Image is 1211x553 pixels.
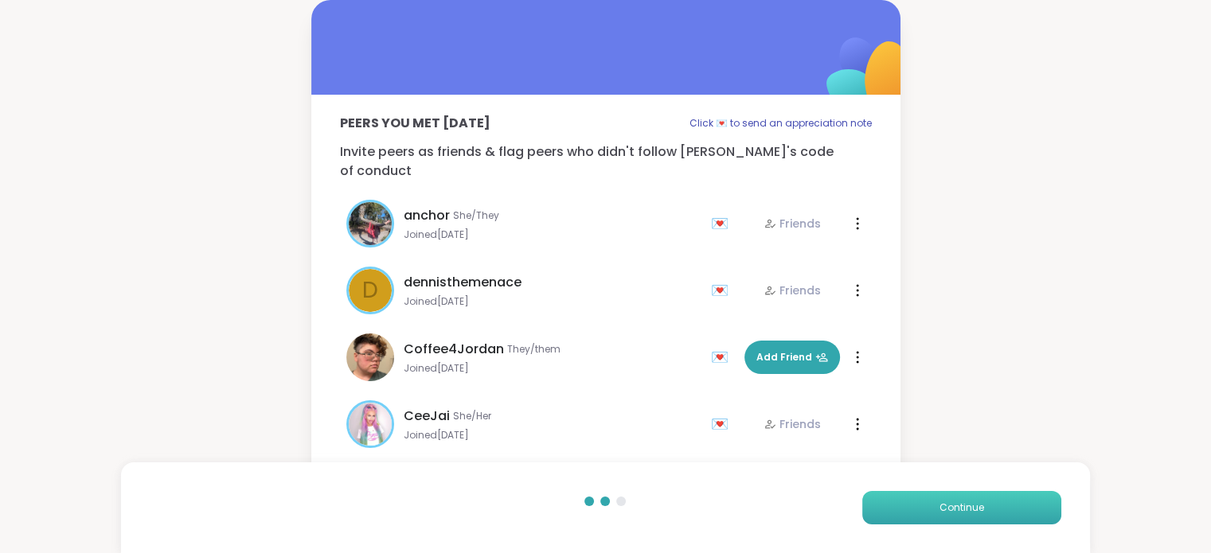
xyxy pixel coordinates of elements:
[756,350,828,364] span: Add Friend
[711,345,735,370] div: 💌
[404,295,701,308] span: Joined [DATE]
[711,278,735,303] div: 💌
[711,411,735,437] div: 💌
[453,209,499,222] span: She/They
[404,429,701,442] span: Joined [DATE]
[862,491,1061,524] button: Continue
[764,216,821,232] div: Friends
[453,410,491,423] span: She/Her
[340,114,490,133] p: Peers you met [DATE]
[764,282,821,298] div: Friends
[711,211,735,236] div: 💌
[362,274,378,307] span: d
[404,407,450,426] span: CeeJai
[404,228,701,241] span: Joined [DATE]
[404,206,450,225] span: anchor
[340,142,872,181] p: Invite peers as friends & flag peers who didn't follow [PERSON_NAME]'s code of conduct
[346,333,394,381] img: Coffee4Jordan
[764,416,821,432] div: Friends
[404,340,504,359] span: Coffee4Jordan
[404,273,522,292] span: dennisthemenace
[404,362,701,375] span: Joined [DATE]
[940,500,984,515] span: Continue
[689,114,872,133] p: Click 💌 to send an appreciation note
[744,341,840,374] button: Add Friend
[507,343,561,356] span: They/them
[349,403,392,446] img: CeeJai
[349,202,392,245] img: anchor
